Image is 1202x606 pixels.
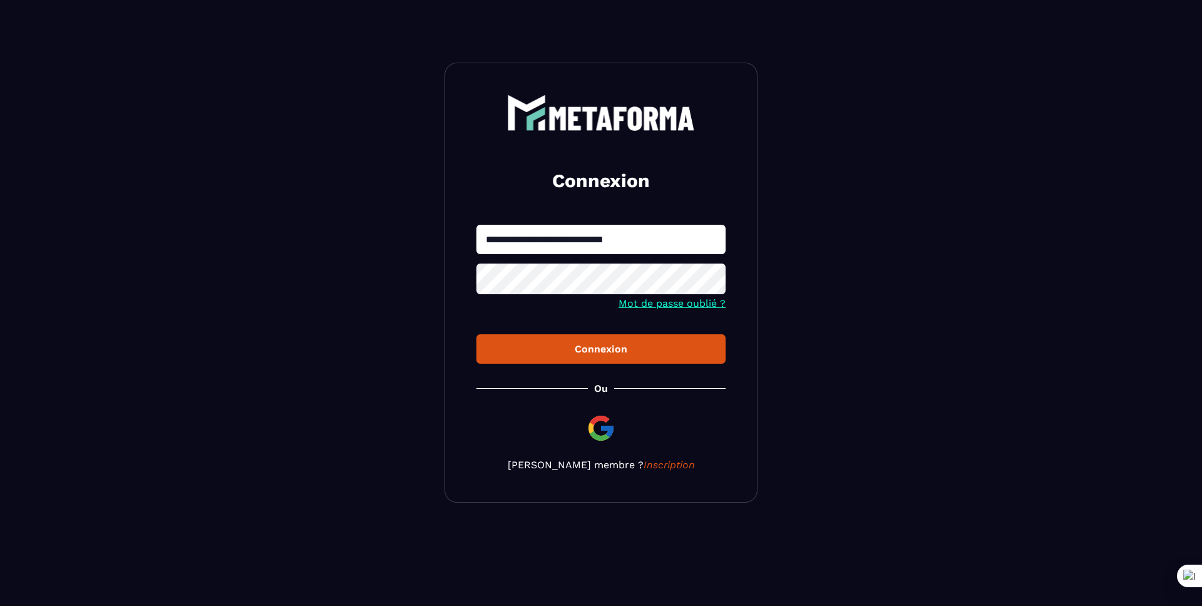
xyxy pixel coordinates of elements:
p: Ou [594,383,608,394]
img: google [586,413,616,443]
a: Inscription [644,459,695,471]
p: [PERSON_NAME] membre ? [476,459,726,471]
a: logo [476,95,726,131]
h2: Connexion [491,168,711,193]
div: Connexion [486,343,716,355]
button: Connexion [476,334,726,364]
a: Mot de passe oublié ? [619,297,726,309]
img: logo [507,95,695,131]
